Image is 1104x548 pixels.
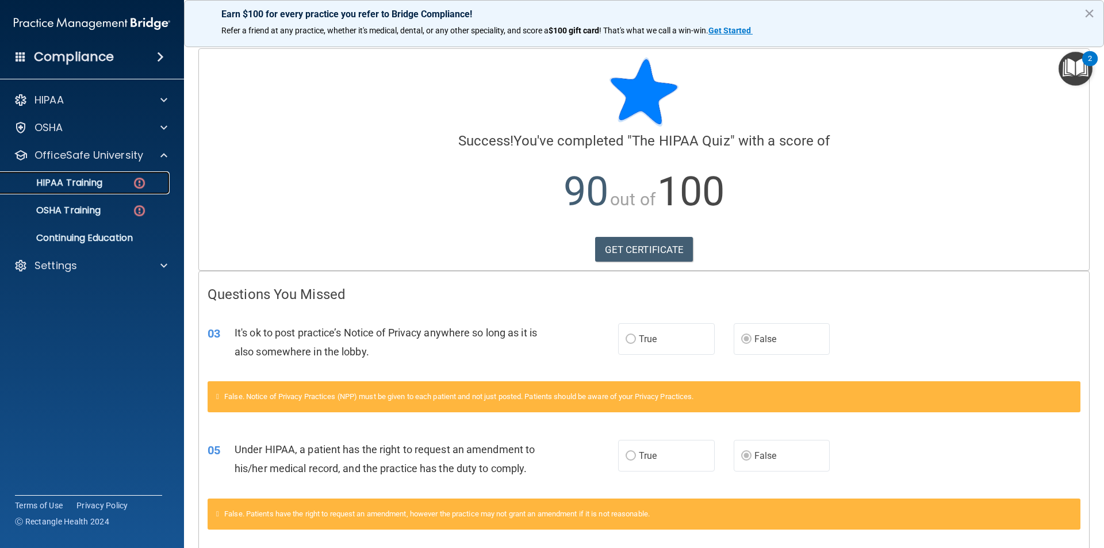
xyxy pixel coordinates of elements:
[657,168,724,215] span: 100
[132,176,147,190] img: danger-circle.6113f641.png
[754,334,777,344] span: False
[235,443,535,474] span: Under HIPAA, a patient has the right to request an amendment to his/her medical record, and the p...
[7,177,102,189] p: HIPAA Training
[549,26,599,35] strong: $100 gift card
[224,392,693,401] span: False. Notice of Privacy Practices (NPP) must be given to each patient and not just posted. Patie...
[639,334,657,344] span: True
[208,327,220,340] span: 03
[7,232,164,244] p: Continuing Education
[34,121,63,135] p: OSHA
[639,450,657,461] span: True
[741,335,752,344] input: False
[14,121,167,135] a: OSHA
[34,49,114,65] h4: Compliance
[34,259,77,273] p: Settings
[458,133,514,149] span: Success!
[754,450,777,461] span: False
[14,148,167,162] a: OfficeSafe University
[595,237,693,262] a: GET CERTIFICATE
[708,26,753,35] a: Get Started
[708,26,751,35] strong: Get Started
[76,500,128,511] a: Privacy Policy
[599,26,708,35] span: ! That's what we call a win-win.
[224,509,650,518] span: False. Patients have the right to request an amendment, however the practice may not grant an ame...
[221,9,1067,20] p: Earn $100 for every practice you refer to Bridge Compliance!
[741,452,752,461] input: False
[208,287,1080,302] h4: Questions You Missed
[132,204,147,218] img: danger-circle.6113f641.png
[632,133,730,149] span: The HIPAA Quiz
[610,189,655,209] span: out of
[15,516,109,527] span: Ⓒ Rectangle Health 2024
[34,148,143,162] p: OfficeSafe University
[208,443,220,457] span: 05
[7,205,101,216] p: OSHA Training
[563,168,608,215] span: 90
[609,58,678,127] img: blue-star-rounded.9d042014.png
[221,26,549,35] span: Refer a friend at any practice, whether it's medical, dental, or any other speciality, and score a
[235,327,537,358] span: It's ok to post practice’s Notice of Privacy anywhere so long as it is also somewhere in the lobby.
[1084,4,1095,22] button: Close
[34,93,64,107] p: HIPAA
[15,500,63,511] a: Terms of Use
[626,335,636,344] input: True
[626,452,636,461] input: True
[14,259,167,273] a: Settings
[14,93,167,107] a: HIPAA
[14,12,170,35] img: PMB logo
[208,133,1080,148] h4: You've completed " " with a score of
[1088,59,1092,74] div: 2
[1059,52,1092,86] button: Open Resource Center, 2 new notifications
